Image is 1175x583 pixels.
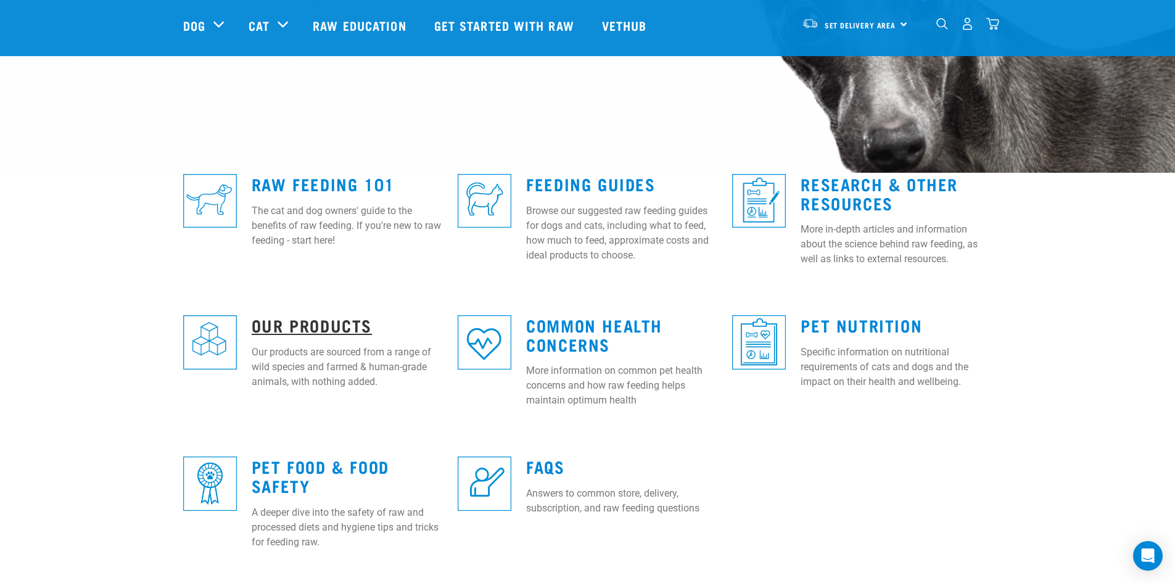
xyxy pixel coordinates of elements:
img: re-icons-cubes2-sq-blue.png [183,315,237,369]
img: re-icons-heart-sq-blue.png [458,315,511,369]
img: re-icons-dog3-sq-blue.png [183,174,237,228]
a: Common Health Concerns [526,320,662,349]
p: Specific information on nutritional requirements of cats and dogs and the impact on their health ... [801,345,992,389]
a: Pet Nutrition [801,320,922,329]
a: Dog [183,16,205,35]
a: Feeding Guides [526,179,655,188]
a: Cat [249,16,270,35]
img: home-icon-1@2x.png [936,18,948,30]
img: re-icons-cat2-sq-blue.png [458,174,511,228]
a: Vethub [590,1,662,50]
a: Raw Education [300,1,421,50]
img: re-icons-rosette-sq-blue.png [183,457,237,510]
p: Browse our suggested raw feeding guides for dogs and cats, including what to feed, how much to fe... [526,204,717,263]
p: More information on common pet health concerns and how raw feeding helps maintain optimum health [526,363,717,408]
a: FAQs [526,461,564,471]
a: Our Products [252,320,372,329]
p: The cat and dog owners' guide to the benefits of raw feeding. If you're new to raw feeding - star... [252,204,443,248]
a: Pet Food & Food Safety [252,461,389,490]
img: van-moving.png [802,18,818,29]
a: Raw Feeding 101 [252,179,395,188]
a: Get started with Raw [422,1,590,50]
p: Answers to common store, delivery, subscription, and raw feeding questions [526,486,717,516]
a: Research & Other Resources [801,179,958,207]
p: More in-depth articles and information about the science behind raw feeding, as well as links to ... [801,222,992,267]
div: Open Intercom Messenger [1133,541,1163,571]
img: re-icons-faq-sq-blue.png [458,457,511,510]
img: re-icons-healthcheck3-sq-blue.png [732,315,786,369]
img: re-icons-healthcheck1-sq-blue.png [732,174,786,228]
p: A deeper dive into the safety of raw and processed diets and hygiene tips and tricks for feeding ... [252,505,443,550]
p: Our products are sourced from a range of wild species and farmed & human-grade animals, with noth... [252,345,443,389]
img: user.png [961,17,974,30]
span: Set Delivery Area [825,23,896,27]
img: home-icon@2x.png [986,17,999,30]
